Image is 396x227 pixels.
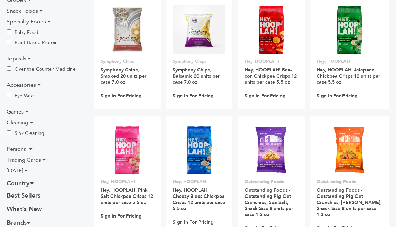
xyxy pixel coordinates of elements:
label: Sink Cleaning [7,129,54,137]
a: Outstanding Foods - Outstanding Pig Out Crunchies, Sea Salt, Snack Size 8 units per case 1.3 oz [245,187,293,218]
a: Hey, HOOPLAH! Bae-con Chickpea Crisps 12 units per case 5.5 oz [245,67,297,85]
p: Hey, HOOPLAH! [245,58,298,64]
a: Sign In For Pricing [317,93,358,99]
label: Eye Wear [7,92,54,99]
img: Hey, HOOPLAH! Pink Salt Chickpea Crisps 12 units per case 5.5 oz [106,125,148,174]
span: [DATE] [7,167,23,174]
p: Hey, HOOPLAH! [173,179,226,185]
input: Baby Food [7,29,11,34]
span: Topicals [7,55,26,62]
img: Hey, HOOPLAH! Bae-con Chickpea Crisps 12 units per case 5.5 oz [250,5,292,54]
a: Sign In For Pricing [173,93,214,99]
p: Outstanding Foods [245,179,298,185]
input: Eye Wear [7,93,11,97]
label: Over the Counter Medicine [7,65,76,73]
input: Over the Counter Medicine [7,66,11,71]
span: Personal [7,145,28,153]
span: Accessories [7,81,36,89]
img: Symphony Chips, Smoked 20 units per case 7.0 oz [111,5,144,54]
a: Sign In For Pricing [101,213,142,219]
a: Hey, HOOPLAH! Pink Salt Chickpea Crisps 12 units per case 5.5 oz [101,187,153,206]
span: Trading Cards [7,156,41,164]
a: Sign In For Pricing [245,93,286,99]
p: Symphony Chips [101,58,154,64]
a: Hey, HOOPLAH! Jalapeno Chickpea Crisps 12 units per case 5.5 oz [317,67,380,85]
a: Hey, HOOPLAH! Cheezy Blues Chickpea Crisps 12 units per case 5.5 oz [173,187,225,212]
span: Snack Foods [7,7,38,15]
a: Symphony Chips, Balsamic 20 units per case 7.0 oz [173,67,220,85]
a: Outstanding Foods - Outstanding Pig Out Crunchies, [PERSON_NAME], Snack Size 8 units per case 1.3 oz [317,187,382,218]
p: Outstanding Foods [317,179,383,185]
img: Hey, HOOPLAH! Cheezy Blues Chickpea Crisps 12 units per case 5.5 oz [178,125,220,174]
label: Plant-Based Protein [7,39,58,46]
input: Sink Cleaning [7,130,11,135]
a: Best Sellers [7,191,83,202]
a: What's New [7,205,83,215]
p: Hey, HOOPLAH! [101,179,154,185]
label: Baby Food [7,28,54,36]
img: Symphony Chips, Balsamic 20 units per case 7.0 oz [173,5,225,54]
img: Outstanding Foods - Outstanding Pig Out Crunchies, Sea Salt, Snack Size 8 units per case 1.3 oz [247,125,296,174]
span: Games [7,108,24,116]
input: Plant-Based Protein [7,40,11,44]
img: Hey, HOOPLAH! Jalapeno Chickpea Crisps 12 units per case 5.5 oz [329,5,370,54]
span: Specialty Foods [7,18,46,25]
span: Cleaning [7,119,28,126]
a: Sign In For Pricing [101,93,142,99]
a: Symphony Chips, Smoked 20 units per case 7.0 oz [101,67,146,85]
p: Hey, HOOPLAH! [317,58,383,64]
h3: Country [7,178,83,189]
p: Symphony Chips [173,58,226,64]
a: Sign In For Pricing [173,219,214,225]
img: Outstanding Foods - Outstanding Pig Out Crunchies, Nacho Cheese, Snack Size 8 units per case 1.3 oz [325,125,374,174]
